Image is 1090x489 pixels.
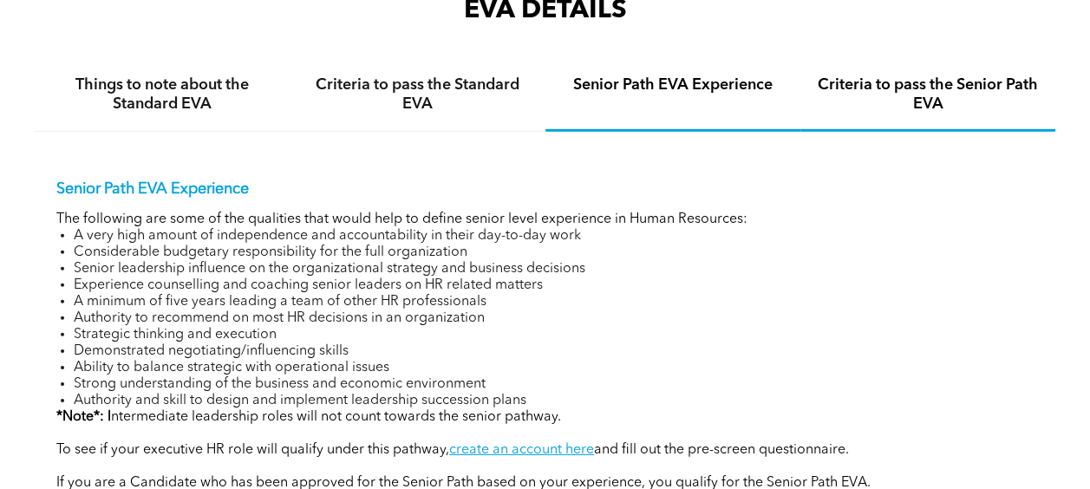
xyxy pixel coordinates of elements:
[56,179,1034,199] p: Senior Path EVA Experience
[50,75,274,114] h4: Things to note about the Standard EVA
[56,442,1034,459] p: To see if your executive HR role will qualify under this pathway, and fill out the pre-screen que...
[74,393,1034,409] li: Authority and skill to design and implement leadership succession plans
[74,376,1034,393] li: Strong understanding of the business and economic environment
[74,228,1034,244] li: A very high amount of independence and accountability in their day-to-day work
[561,75,785,95] h4: Senior Path EVA Experience
[74,261,1034,277] li: Senior leadership influence on the organizational strategy and business decisions
[816,75,1040,114] h4: Criteria to pass the Senior Path EVA
[74,294,1034,310] li: A minimum of five years leading a team of other HR professionals
[74,327,1034,343] li: Strategic thinking and execution
[56,212,1034,228] p: The following are some of the qualities that would help to define senior level experience in Huma...
[56,409,1034,426] p: ntermediate leadership roles will not count towards the senior pathway.
[74,244,1034,261] li: Considerable budgetary responsibility for the full organization
[74,277,1034,294] li: Experience counselling and coaching senior leaders on HR related matters
[305,75,529,114] h4: Criteria to pass the Standard EVA
[74,360,1034,376] li: Ability to balance strategic with operational issues
[74,343,1034,360] li: Demonstrated negotiating/influencing skills
[449,443,594,457] a: create an account here
[74,310,1034,327] li: Authority to recommend on most HR decisions in an organization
